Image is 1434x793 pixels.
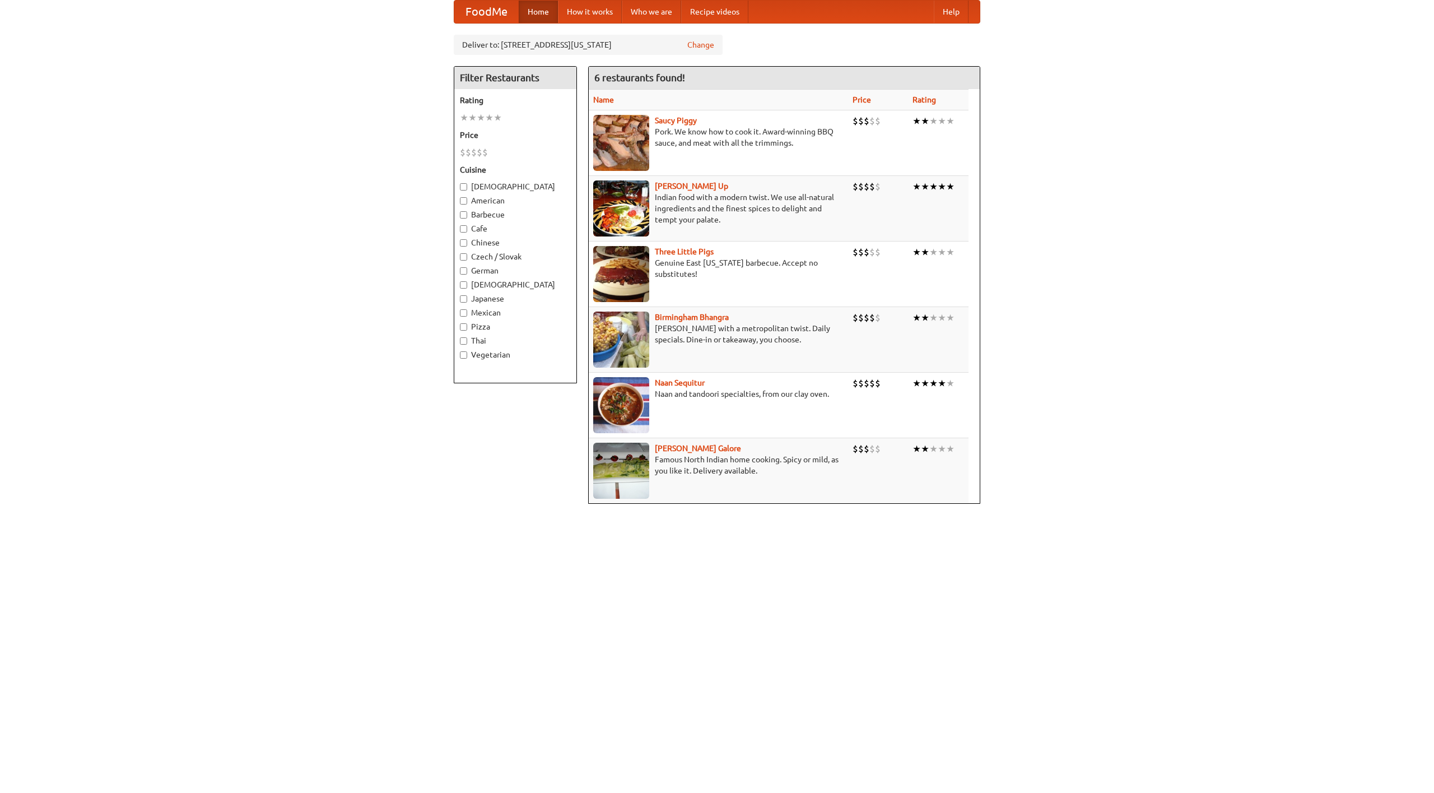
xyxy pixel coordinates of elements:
[938,246,946,258] li: ★
[655,247,714,256] a: Three Little Pigs
[460,164,571,175] h5: Cuisine
[460,295,467,303] input: Japanese
[460,197,467,205] input: American
[454,67,576,89] h4: Filter Restaurants
[864,246,869,258] li: $
[593,257,844,280] p: Genuine East [US_STATE] barbecue. Accept no substitutes!
[593,323,844,345] p: [PERSON_NAME] with a metropolitan twist. Daily specials. Dine-in or takeaway, you choose.
[460,223,571,234] label: Cafe
[460,95,571,106] h5: Rating
[921,115,929,127] li: ★
[681,1,748,23] a: Recipe videos
[460,335,571,346] label: Thai
[460,237,571,248] label: Chinese
[869,377,875,389] li: $
[864,180,869,193] li: $
[912,246,921,258] li: ★
[858,443,864,455] li: $
[864,312,869,324] li: $
[875,377,881,389] li: $
[477,112,485,124] li: ★
[655,182,728,191] a: [PERSON_NAME] Up
[460,323,467,331] input: Pizza
[912,377,921,389] li: ★
[938,115,946,127] li: ★
[460,267,467,275] input: German
[477,146,482,159] li: $
[622,1,681,23] a: Who we are
[594,72,685,83] ng-pluralize: 6 restaurants found!
[593,388,844,400] p: Naan and tandoori specialties, from our clay oven.
[460,251,571,262] label: Czech / Slovak
[912,180,921,193] li: ★
[454,1,519,23] a: FoodMe
[946,443,955,455] li: ★
[655,444,741,453] a: [PERSON_NAME] Galore
[875,312,881,324] li: $
[593,312,649,368] img: bhangra.jpg
[938,312,946,324] li: ★
[460,146,465,159] li: $
[853,377,858,389] li: $
[460,307,571,318] label: Mexican
[869,246,875,258] li: $
[946,377,955,389] li: ★
[468,112,477,124] li: ★
[460,279,571,290] label: [DEMOGRAPHIC_DATA]
[929,246,938,258] li: ★
[482,146,488,159] li: $
[593,246,649,302] img: littlepigs.jpg
[460,239,467,247] input: Chinese
[853,312,858,324] li: $
[938,377,946,389] li: ★
[593,180,649,236] img: curryup.jpg
[655,313,729,322] a: Birmingham Bhangra
[471,146,477,159] li: $
[929,443,938,455] li: ★
[593,454,844,476] p: Famous North Indian home cooking. Spicy or mild, as you like it. Delivery available.
[853,115,858,127] li: $
[593,377,649,433] img: naansequitur.jpg
[929,180,938,193] li: ★
[454,35,723,55] div: Deliver to: [STREET_ADDRESS][US_STATE]
[465,146,471,159] li: $
[460,293,571,304] label: Japanese
[853,443,858,455] li: $
[875,246,881,258] li: $
[864,377,869,389] li: $
[519,1,558,23] a: Home
[858,312,864,324] li: $
[485,112,493,124] li: ★
[593,115,649,171] img: saucy.jpg
[946,115,955,127] li: ★
[921,443,929,455] li: ★
[864,443,869,455] li: $
[460,112,468,124] li: ★
[460,349,571,360] label: Vegetarian
[687,39,714,50] a: Change
[864,115,869,127] li: $
[655,378,705,387] a: Naan Sequitur
[946,180,955,193] li: ★
[853,246,858,258] li: $
[875,115,881,127] li: $
[853,95,871,104] a: Price
[655,116,697,125] a: Saucy Piggy
[460,309,467,317] input: Mexican
[460,225,467,233] input: Cafe
[593,126,844,149] p: Pork. We know how to cook it. Award-winning BBQ sauce, and meat with all the trimmings.
[875,443,881,455] li: $
[460,181,571,192] label: [DEMOGRAPHIC_DATA]
[460,265,571,276] label: German
[929,377,938,389] li: ★
[460,337,467,345] input: Thai
[858,246,864,258] li: $
[853,180,858,193] li: $
[869,312,875,324] li: $
[858,115,864,127] li: $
